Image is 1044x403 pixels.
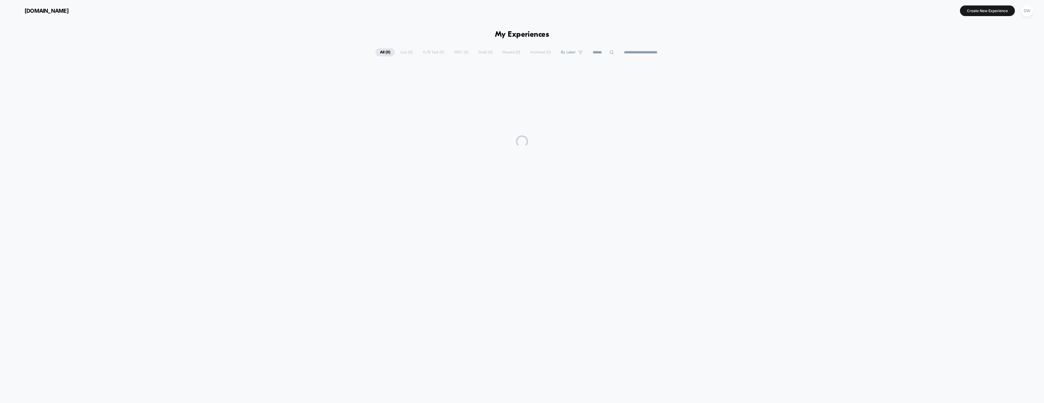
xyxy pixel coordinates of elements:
span: By Label [561,50,575,55]
span: All ( 0 ) [375,48,395,56]
button: [DOMAIN_NAME] [9,6,70,15]
button: DW [1019,5,1035,17]
button: Create New Experience [960,5,1015,16]
span: [DOMAIN_NAME] [25,8,69,14]
div: DW [1021,5,1033,17]
h1: My Experiences [495,30,549,39]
